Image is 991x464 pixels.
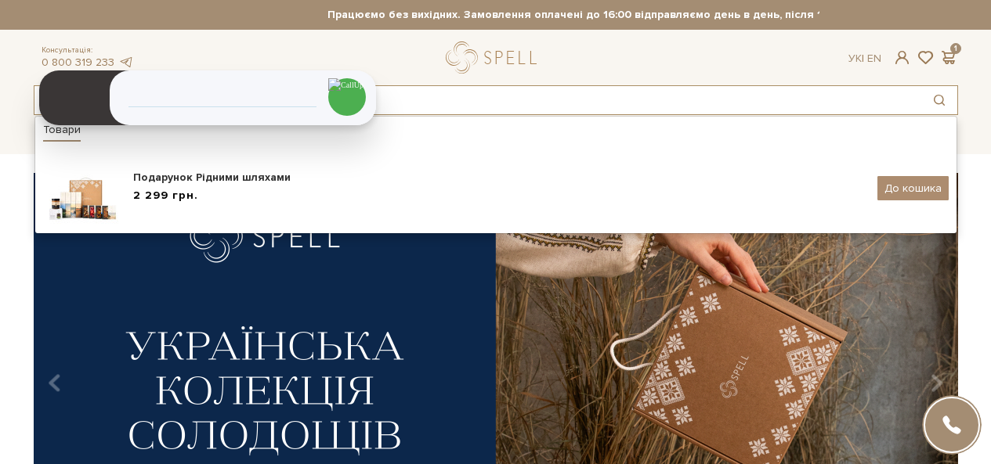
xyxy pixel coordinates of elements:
[43,149,121,227] img: ridnimishljahami-100x100.jpg
[133,189,198,202] span: 2 299 грн.
[867,52,881,65] a: En
[848,52,881,66] div: Ук
[35,146,957,229] a: Подарунок Рідними шляхами2 299 грн. До кошика
[34,123,93,147] span: Каталог
[34,86,921,114] input: Пошук товару у каталозі
[42,45,134,56] span: Консультація:
[862,52,864,65] span: |
[42,56,114,69] a: 0 800 319 233
[884,182,942,195] span: До кошика
[118,56,134,69] a: telegram
[877,176,949,200] button: До кошика
[133,170,866,185] div: Подарунок Рідними шляхами
[921,86,957,114] button: Пошук товару у каталозі
[43,123,81,142] div: Товари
